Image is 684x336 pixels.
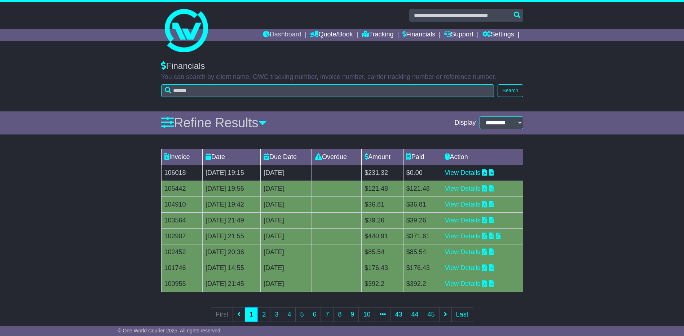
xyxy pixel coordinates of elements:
td: Paid [403,149,442,165]
a: View Details [445,201,481,208]
td: [DATE] [261,276,312,292]
a: 43 [390,307,407,322]
td: $36.81 [361,196,403,212]
td: $85.54 [403,244,442,260]
td: [DATE] [261,260,312,276]
td: [DATE] [261,228,312,244]
a: 8 [333,307,346,322]
a: 45 [423,307,440,322]
td: [DATE] 19:42 [203,196,261,212]
td: $392.2 [403,276,442,292]
td: $39.26 [403,212,442,228]
a: 3 [270,307,283,322]
td: $371.61 [403,228,442,244]
td: 106018 [161,165,203,181]
button: Search [498,84,523,97]
a: View Details [445,217,481,224]
td: $85.54 [361,244,403,260]
td: $392.2 [361,276,403,292]
td: $231.32 [361,165,403,181]
td: [DATE] [261,244,312,260]
span: Display [454,119,476,127]
a: View Details [445,264,481,271]
td: [DATE] 21:49 [203,212,261,228]
td: [DATE] [261,181,312,196]
td: [DATE] [261,196,312,212]
a: 2 [257,307,270,322]
a: 5 [295,307,308,322]
td: 103564 [161,212,203,228]
td: $176.43 [361,260,403,276]
td: $36.81 [403,196,442,212]
td: 102907 [161,228,203,244]
div: Financials [161,61,523,71]
td: $121.48 [403,181,442,196]
a: Refine Results [161,115,267,130]
a: View Details [445,169,481,176]
td: Amount [361,149,403,165]
a: Quote/Book [310,29,353,41]
td: $0.00 [403,165,442,181]
td: [DATE] 21:45 [203,276,261,292]
span: © One World Courier 2025. All rights reserved. [118,328,222,333]
td: 105442 [161,181,203,196]
td: [DATE] [261,212,312,228]
td: [DATE] 19:56 [203,181,261,196]
td: Invoice [161,149,203,165]
a: Tracking [362,29,393,41]
td: [DATE] [261,165,312,181]
td: Date [203,149,261,165]
a: View Details [445,185,481,192]
td: [DATE] 19:15 [203,165,261,181]
td: Action [442,149,523,165]
td: $39.26 [361,212,403,228]
a: 7 [321,307,334,322]
a: View Details [445,248,481,256]
a: Dashboard [263,29,301,41]
td: $440.91 [361,228,403,244]
a: Settings [482,29,514,41]
a: Financials [402,29,435,41]
a: View Details [445,233,481,240]
a: 4 [283,307,296,322]
td: [DATE] 14:55 [203,260,261,276]
a: 6 [308,307,321,322]
td: [DATE] 21:55 [203,228,261,244]
td: 102452 [161,244,203,260]
td: $121.48 [361,181,403,196]
p: You can search by client name, OWC tracking number, invoice number, carrier tracking number or re... [161,73,523,81]
td: 101746 [161,260,203,276]
td: [DATE] 20:36 [203,244,261,260]
td: Due Date [261,149,312,165]
a: 44 [407,307,423,322]
td: $176.43 [403,260,442,276]
td: Overdue [312,149,361,165]
td: 104910 [161,196,203,212]
a: 1 [245,307,258,322]
a: Support [444,29,473,41]
a: 9 [346,307,359,322]
td: 100955 [161,276,203,292]
a: View Details [445,280,481,287]
a: 10 [358,307,375,322]
a: Last [451,307,473,322]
